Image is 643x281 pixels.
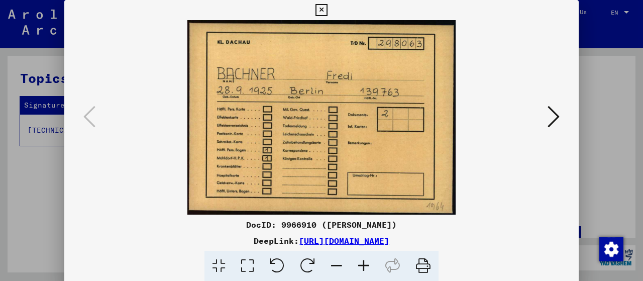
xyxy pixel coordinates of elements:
div: DocID: 9966910 ([PERSON_NAME]) [64,219,579,231]
img: 001.jpg [98,20,545,215]
a: [URL][DOMAIN_NAME] [299,236,389,246]
div: DeepLink: [64,235,579,247]
div: Zustimmung ändern [599,237,623,261]
img: Zustimmung ändern [599,237,623,261]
